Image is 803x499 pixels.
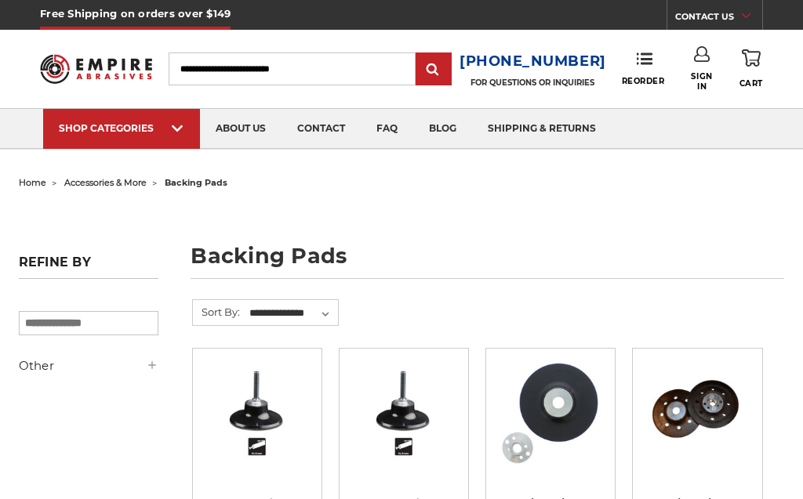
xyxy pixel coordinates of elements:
a: [PHONE_NUMBER] [460,50,606,73]
span: backing pads [165,177,227,188]
select: Sort By: [247,302,338,325]
span: Cart [739,78,763,89]
img: 4-1/2" Resin Fiber Disc Backing Pad Flexible Rubber [497,360,604,466]
img: 2" Roll On Disc Pad Holder - 1/4" Shank [204,360,311,466]
h5: Refine by [19,255,159,279]
label: Sort By: [193,300,240,324]
a: about us [200,109,282,149]
span: Sign In [685,71,718,92]
span: Reorder [622,76,665,86]
img: Empire Abrasives [40,47,151,91]
a: shipping & returns [472,109,612,149]
a: blog [413,109,472,149]
h5: Other [19,356,159,375]
a: faq [361,109,413,149]
a: home [19,177,46,188]
div: SHOP CATEGORIES [59,122,184,134]
h1: backing pads [191,245,784,279]
input: Submit [418,54,449,85]
img: 3" Roll On Disc Pad Holder - 1/4" Shank [351,360,457,466]
a: contact [282,109,361,149]
a: 4.5 inch ribbed thermo plastic resin fiber disc backing pad [644,360,750,466]
a: CONTACT US [675,8,762,30]
a: Cart [739,46,763,91]
a: accessories & more [64,177,147,188]
img: 4.5 inch ribbed thermo plastic resin fiber disc backing pad [644,360,750,466]
a: Reorder [622,52,665,85]
p: FOR QUESTIONS OR INQUIRIES [460,78,606,88]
